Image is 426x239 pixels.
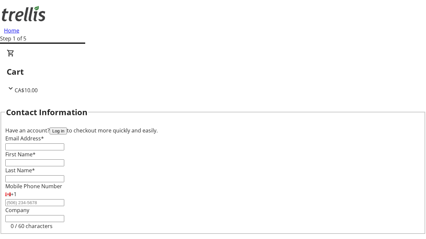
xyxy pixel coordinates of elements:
label: Email Address* [5,135,44,142]
tr-character-limit: 0 / 60 characters [11,222,53,230]
label: Mobile Phone Number [5,183,62,190]
div: CartCA$10.00 [7,49,419,94]
input: (506) 234-5678 [5,199,64,206]
h2: Contact Information [6,106,88,118]
label: First Name* [5,151,36,158]
h2: Cart [7,66,419,78]
button: Log in [50,127,67,134]
label: Company [5,206,29,214]
div: Have an account? to checkout more quickly and easily. [5,126,421,134]
span: CA$10.00 [15,87,38,94]
label: Last Name* [5,167,35,174]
